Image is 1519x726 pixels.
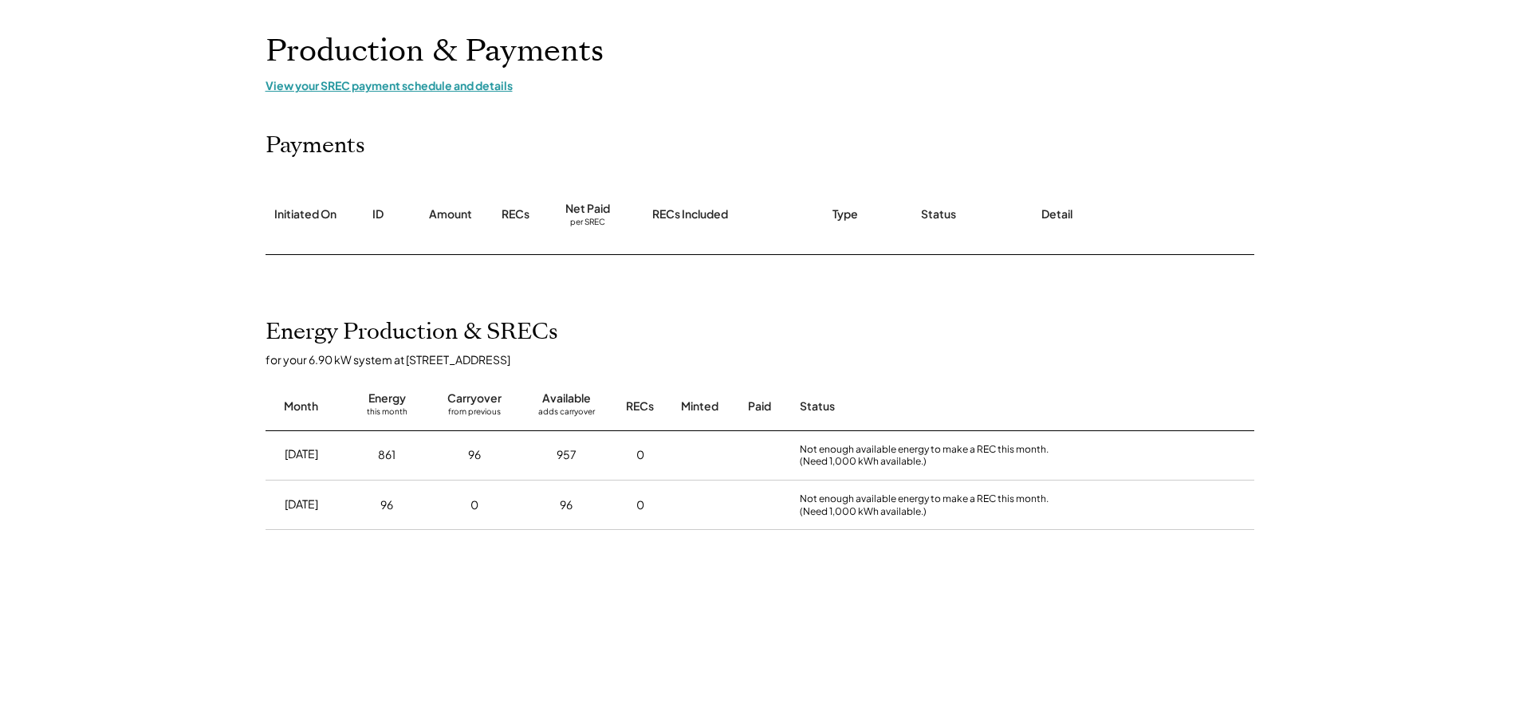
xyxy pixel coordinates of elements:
div: for your 6.90 kW system at [STREET_ADDRESS] [266,352,1270,367]
div: Carryover [447,390,502,406]
div: RECs [626,398,654,414]
div: this month [367,406,407,422]
div: Net Paid [565,201,610,217]
div: RECs [502,206,529,222]
div: Minted [681,398,718,414]
h2: Energy Production & SRECs [266,319,558,346]
div: View your SREC payment schedule and details [266,78,1254,92]
div: Initiated On [274,206,336,222]
div: Status [921,206,956,222]
div: Not enough available energy to make a REC this month. (Need 1,000 kWh available.) [800,493,1071,517]
div: RECs Included [652,206,728,222]
div: adds carryover [538,406,595,422]
div: Detail [1041,206,1072,222]
div: 96 [468,447,481,463]
div: Status [800,398,1071,414]
div: Month [284,398,318,414]
div: Available [542,390,591,406]
div: 96 [380,497,393,513]
div: 0 [636,497,644,513]
h2: Payments [266,132,365,159]
div: 0 [470,497,478,513]
div: 96 [560,497,573,513]
div: Energy [368,390,406,406]
div: [DATE] [285,496,318,512]
div: 957 [557,447,577,463]
div: [DATE] [285,446,318,462]
div: from previous [448,406,501,422]
h1: Production & Payments [266,33,1254,70]
div: Type [832,206,858,222]
div: Paid [748,398,771,414]
div: 0 [636,447,644,463]
div: 861 [378,447,395,463]
div: ID [372,206,384,222]
div: Amount [429,206,472,222]
div: per SREC [570,217,605,229]
div: Not enough available energy to make a REC this month. (Need 1,000 kWh available.) [800,443,1071,468]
